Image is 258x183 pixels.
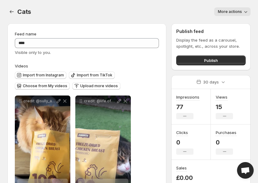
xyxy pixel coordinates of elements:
[176,94,199,100] h3: Impressions
[176,28,246,35] h2: Publish feed
[214,7,251,16] button: More actions
[216,139,236,146] p: 0
[77,73,112,78] span: Import from TikTok
[216,129,236,136] h3: Purchases
[15,63,28,68] span: Videos
[15,31,36,36] span: Feed name
[203,79,219,85] p: 30 days
[216,94,227,100] h3: Views
[23,73,64,78] span: Import from Instagram
[72,82,120,90] button: Upload more videos
[17,8,31,15] span: Cats
[84,99,116,104] p: credit: @life.of.[PERSON_NAME].and.[PERSON_NAME] (via Instagram)
[216,103,233,111] p: 15
[176,55,246,65] button: Publish
[176,139,193,146] p: 0
[176,129,188,136] h3: Clicks
[23,99,56,104] p: credit: @sully_andfriends (via TikTok)
[176,103,199,111] p: 77
[204,57,218,63] span: Publish
[23,83,67,88] span: Choose from My videos
[176,37,246,49] p: Display the feed as a carousel, spotlight, etc., across your store.
[176,165,187,171] h3: Sales
[237,162,254,179] a: Open chat
[218,9,242,14] span: More actions
[15,82,70,90] button: Choose from My videos
[69,71,115,79] button: Import from TikTok
[15,50,51,55] span: Visible only to you.
[176,174,193,181] p: £0.00
[7,7,16,16] button: Settings
[80,83,118,88] span: Upload more videos
[15,71,66,79] button: Import from Instagram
